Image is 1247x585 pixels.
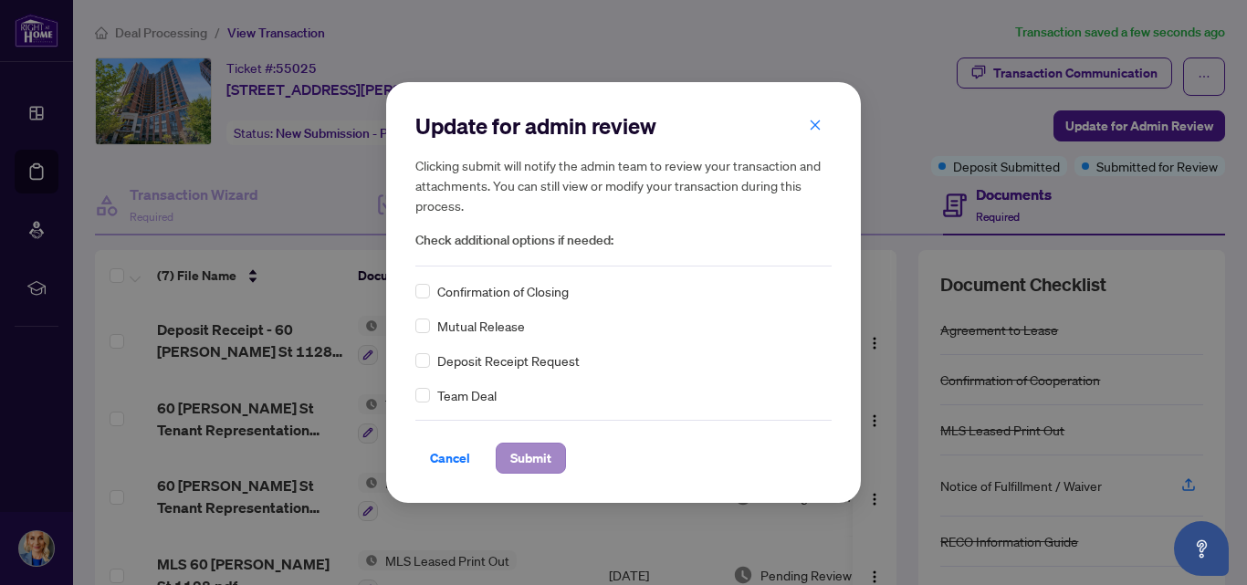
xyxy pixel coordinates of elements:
[809,119,822,131] span: close
[510,444,551,473] span: Submit
[415,155,832,215] h5: Clicking submit will notify the admin team to review your transaction and attachments. You can st...
[415,443,485,474] button: Cancel
[437,350,580,371] span: Deposit Receipt Request
[437,385,497,405] span: Team Deal
[415,111,832,141] h2: Update for admin review
[415,230,832,251] span: Check additional options if needed:
[430,444,470,473] span: Cancel
[496,443,566,474] button: Submit
[437,281,569,301] span: Confirmation of Closing
[437,316,525,336] span: Mutual Release
[1174,521,1229,576] button: Open asap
